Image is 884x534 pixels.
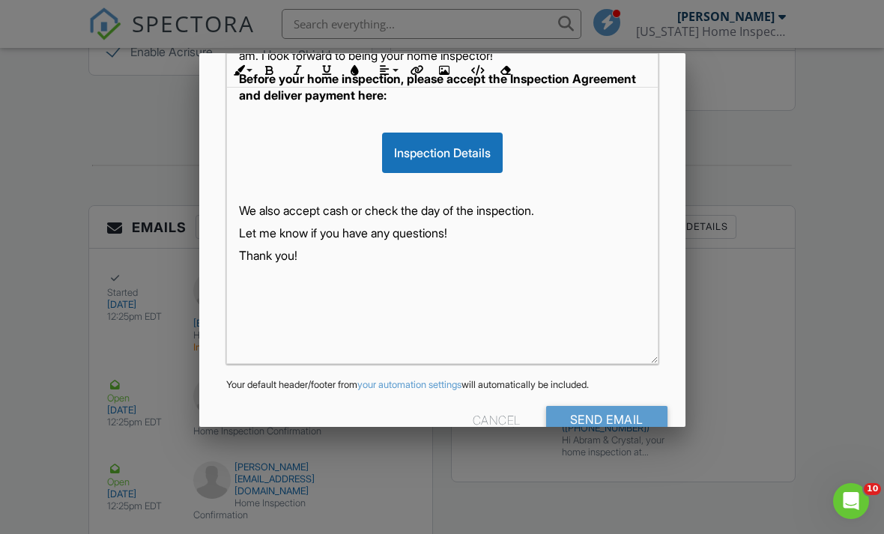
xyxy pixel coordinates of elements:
button: Bold (⌘B) [255,56,284,85]
button: Inline Style [227,56,255,85]
a: Inspection Details [382,145,503,160]
p: Let me know if you have any questions! [239,225,646,241]
button: Code View [462,56,491,85]
div: Inspection Details [382,133,503,173]
button: Clear Formatting [491,56,519,85]
button: Insert Link (⌘K) [402,56,430,85]
div: Cancel [473,406,521,433]
button: Insert Image (⌘P) [430,56,458,85]
span: 10 [864,483,881,495]
a: your automation settings [357,379,461,390]
p: Thank you! [239,247,646,264]
p: We also accept cash or check the day of the inspection. [239,202,646,219]
strong: Before your home inspection, please accept the Inspection Agreement and deliver payment here: [239,71,636,103]
button: Underline (⌘U) [312,56,341,85]
input: Send Email [546,406,667,433]
div: Your default header/footer from will automatically be included. [217,379,667,391]
button: Align [373,56,402,85]
iframe: Intercom live chat [833,483,869,519]
button: Colors [341,56,369,85]
button: Italic (⌘I) [284,56,312,85]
